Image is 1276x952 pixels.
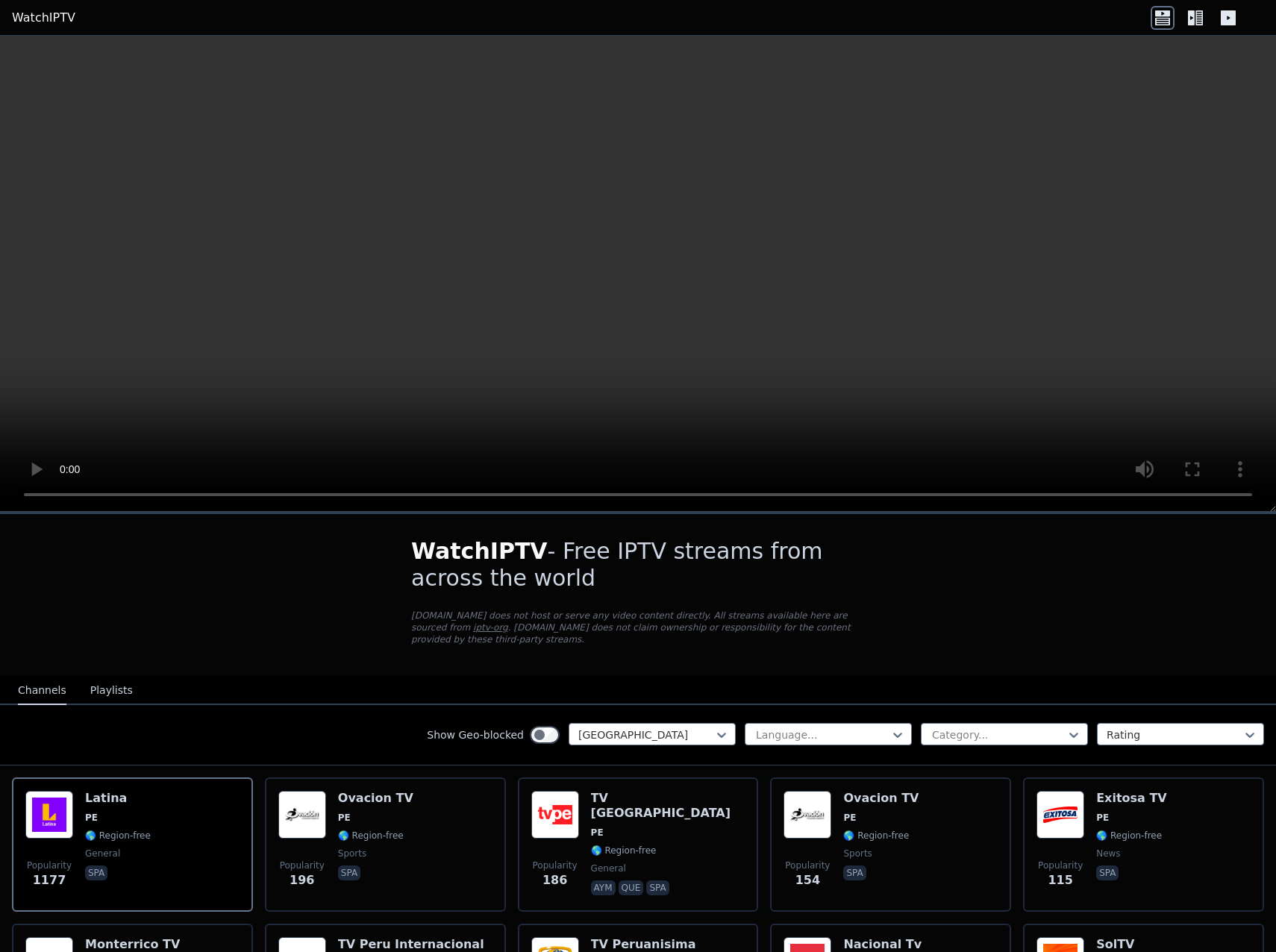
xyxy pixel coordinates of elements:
span: 🌎 Region-free [591,845,657,857]
span: 1177 [33,871,66,889]
img: Ovacion TV [278,791,326,839]
p: spa [85,865,107,880]
img: Latina [25,791,73,839]
a: iptv-org [473,622,508,633]
span: 154 [795,871,820,889]
span: 🌎 Region-free [338,830,404,842]
p: spa [646,880,669,895]
span: Popularity [27,859,72,871]
span: PE [843,812,856,824]
button: Channels [18,677,66,705]
span: Popularity [1038,859,1083,871]
span: general [85,848,120,859]
h6: Exitosa TV [1096,791,1167,806]
span: PE [1096,812,1109,824]
img: Exitosa TV [1036,791,1084,839]
span: PE [85,812,98,824]
span: sports [338,848,366,859]
span: news [1096,848,1120,859]
span: Popularity [785,859,830,871]
span: Popularity [280,859,325,871]
span: PE [591,827,604,839]
h6: Ovacion TV [338,791,413,806]
img: TV Peru [531,791,579,839]
button: Playlists [90,677,133,705]
span: WatchIPTV [411,538,548,564]
label: Show Geo-blocked [427,727,524,742]
img: Ovacion TV [784,791,831,839]
h6: TV Peru Internacional [338,937,484,952]
p: [DOMAIN_NAME] does not host or serve any video content directly. All streams available here are s... [411,610,865,645]
span: Popularity [533,859,578,871]
span: general [591,862,626,874]
h6: Monterrico TV [85,937,180,952]
a: WatchIPTV [12,9,75,27]
span: 115 [1048,871,1072,889]
span: sports [843,848,872,859]
p: spa [1096,865,1119,880]
span: 🌎 Region-free [1096,830,1162,842]
p: spa [338,865,360,880]
h6: Latina [85,791,151,806]
h6: Ovacion TV [843,791,919,806]
p: aym [591,880,616,895]
span: 🌎 Region-free [85,830,151,842]
h1: - Free IPTV streams from across the world [411,538,865,592]
h6: TV Peruanisima [591,937,696,952]
span: 196 [290,871,314,889]
p: spa [843,865,866,880]
h6: TV [GEOGRAPHIC_DATA] [591,791,745,821]
span: 186 [542,871,567,889]
h6: SolTV [1096,937,1162,952]
span: PE [338,812,351,824]
span: 🌎 Region-free [843,830,909,842]
p: que [619,880,644,895]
